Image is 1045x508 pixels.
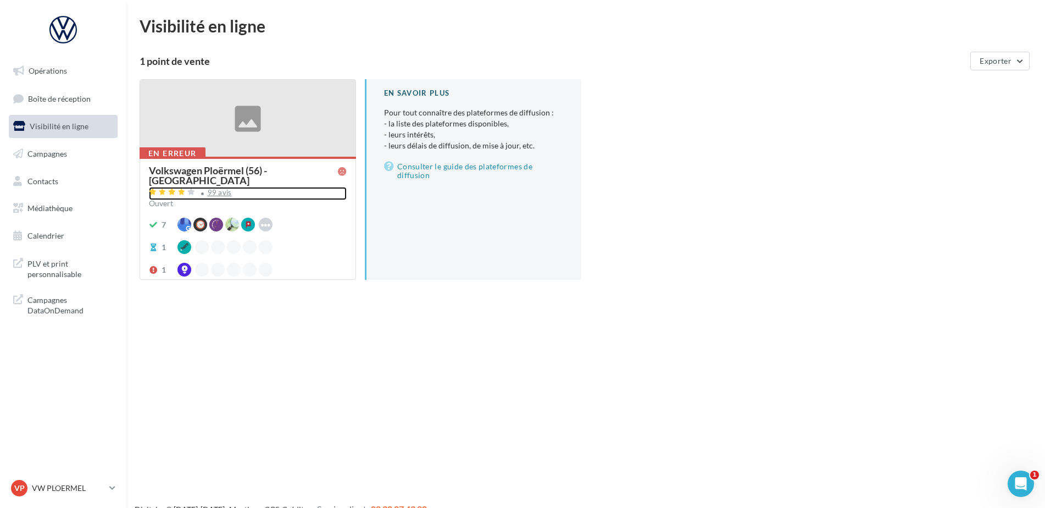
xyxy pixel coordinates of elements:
[28,93,91,103] span: Boîte de réception
[162,242,166,253] div: 1
[149,198,173,208] span: Ouvert
[384,88,564,98] div: En savoir plus
[27,256,113,280] span: PLV et print personnalisable
[1030,471,1039,479] span: 1
[384,129,564,140] li: - leurs intérêts,
[7,252,120,284] a: PLV et print personnalisable
[7,115,120,138] a: Visibilité en ligne
[7,288,120,321] a: Campagnes DataOnDemand
[32,483,105,494] p: VW PLOERMEL
[29,66,67,75] span: Opérations
[7,197,120,220] a: Médiathèque
[384,140,564,151] li: - leurs délais de diffusion, de mise à jour, etc.
[970,52,1030,70] button: Exporter
[149,165,338,185] div: Volkswagen Ploërmel (56) - [GEOGRAPHIC_DATA]
[208,189,232,196] div: 99 avis
[27,231,64,240] span: Calendrier
[384,160,564,182] a: Consulter le guide des plateformes de diffusion
[27,176,58,185] span: Contacts
[140,18,1032,34] div: Visibilité en ligne
[14,483,25,494] span: VP
[30,122,88,131] span: Visibilité en ligne
[27,203,73,213] span: Médiathèque
[7,87,120,111] a: Boîte de réception
[7,224,120,247] a: Calendrier
[9,478,118,499] a: VP VW PLOERMEL
[140,56,966,66] div: 1 point de vente
[27,292,113,316] span: Campagnes DataOnDemand
[162,264,166,275] div: 1
[980,56,1011,65] span: Exporter
[7,142,120,165] a: Campagnes
[7,170,120,193] a: Contacts
[384,118,564,129] li: - la liste des plateformes disponibles,
[149,187,347,200] a: 99 avis
[27,149,67,158] span: Campagnes
[140,147,205,159] div: En erreur
[384,107,564,151] p: Pour tout connaître des plateformes de diffusion :
[7,59,120,82] a: Opérations
[1008,471,1034,497] iframe: Intercom live chat
[162,219,166,230] div: 7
